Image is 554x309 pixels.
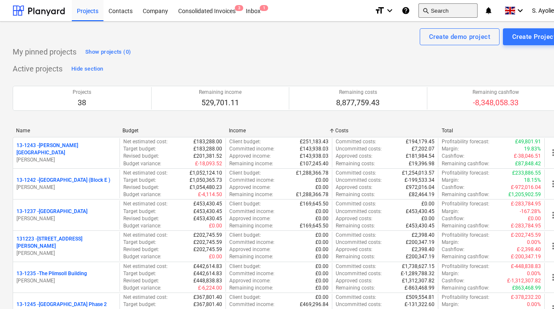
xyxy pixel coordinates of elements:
[418,3,478,18] button: Search
[336,170,376,177] p: Committed costs :
[123,170,168,177] p: Net estimated cost :
[13,64,62,74] p: Active projects
[385,5,395,16] i: keyboard_arrow_down
[512,268,554,309] iframe: Chat Widget
[229,215,271,222] p: Approved income :
[406,184,435,191] p: £972,016.04
[123,270,156,277] p: Target budget :
[422,7,429,14] span: search
[13,47,76,57] p: My pinned projects
[315,208,329,215] p: £0.00
[190,184,222,191] p: £1,054,480.23
[520,208,541,215] p: -167.28%
[229,263,261,270] p: Client budget :
[209,222,222,230] p: £0.00
[512,170,541,177] p: £233,886.55
[193,145,222,153] p: £183,288.00
[16,270,116,284] div: 13-1235 -The Plimsoll Building[PERSON_NAME]
[16,177,116,191] div: 13-1242 -[GEOGRAPHIC_DATA] (Block E )[PERSON_NAME]
[442,232,489,239] p: Profitability forecast :
[229,145,274,153] p: Committed income :
[16,128,116,134] div: Name
[336,153,372,160] p: Approved costs :
[123,232,168,239] p: Net estimated cost :
[229,232,261,239] p: Client budget :
[507,277,541,284] p: £-1,312,307.82
[123,263,168,270] p: Net estimated cost :
[315,277,329,284] p: £0.00
[429,31,490,42] div: Create demo project
[336,160,375,167] p: Remaining costs :
[229,128,329,134] div: Income
[511,263,541,270] p: £-448,838.83
[405,301,435,308] p: £-131,322.60
[195,160,222,167] p: £-18,093.52
[315,253,329,260] p: £0.00
[336,301,382,308] p: Uncommitted costs :
[229,177,274,184] p: Committed income :
[421,215,435,222] p: £0.00
[123,284,161,292] p: Budget variance :
[401,270,435,277] p: £-1,289,788.32
[511,232,541,239] p: £-202,745.59
[527,239,541,246] p: 0.00%
[193,294,222,301] p: £367,801.40
[16,208,116,222] div: 13-1237 -[GEOGRAPHIC_DATA][PERSON_NAME]
[229,270,274,277] p: Committed income :
[336,138,376,145] p: Committed costs :
[123,200,168,208] p: Net estimated cost :
[16,184,116,191] p: [PERSON_NAME]
[16,156,116,164] p: [PERSON_NAME]
[315,294,329,301] p: £0.00
[336,208,382,215] p: Uncommitted costs :
[229,284,273,292] p: Remaining income :
[123,160,161,167] p: Budget variance :
[123,153,159,160] p: Revised budget :
[16,250,116,257] p: [PERSON_NAME]
[442,277,464,284] p: Cashflow :
[515,160,541,167] p: £87,848.42
[229,294,261,301] p: Client budget :
[442,138,489,145] p: Profitability forecast :
[123,177,156,184] p: Target budget :
[336,263,376,270] p: Committed costs :
[473,98,519,108] p: -8,348,058.33
[402,263,435,270] p: £1,738,627.15
[315,232,329,239] p: £0.00
[193,232,222,239] p: £202,745.59
[16,301,107,308] p: 13-1245 - [GEOGRAPHIC_DATA] Phase 2
[442,160,489,167] p: Remaining cashflow :
[335,128,435,134] div: Costs
[16,177,110,184] p: 13-1242 - [GEOGRAPHIC_DATA] (Block E )
[300,301,329,308] p: £469,296.84
[336,177,382,184] p: Uncommitted costs :
[442,301,459,308] p: Margin :
[336,253,375,260] p: Remaining costs :
[508,191,541,198] p: £1,205,902.59
[406,222,435,230] p: £453,430.45
[73,89,91,96] p: Projects
[336,246,372,253] p: Approved costs :
[315,184,329,191] p: £0.00
[515,5,525,16] i: keyboard_arrow_down
[209,253,222,260] p: £0.00
[336,98,380,108] p: 8,877,759.43
[229,208,274,215] p: Committed income :
[511,294,541,301] p: £-378,232.20
[402,277,435,284] p: £1,312,307.82
[229,200,261,208] p: Client budget :
[83,45,133,59] button: Show projects (0)
[336,145,382,153] p: Uncommitted costs :
[16,270,87,277] p: 13-1235 - The Plimsoll Building
[16,142,116,156] p: 13-1243 - [PERSON_NAME][GEOGRAPHIC_DATA]
[406,208,435,215] p: £453,430.45
[229,160,273,167] p: Remaining income :
[123,239,156,246] p: Target budget :
[409,160,435,167] p: £19,396.98
[229,246,271,253] p: Approved income :
[123,301,156,308] p: Target budget :
[193,301,222,308] p: £367,801.40
[315,215,329,222] p: £0.00
[315,239,329,246] p: £0.00
[123,246,159,253] p: Revised budget :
